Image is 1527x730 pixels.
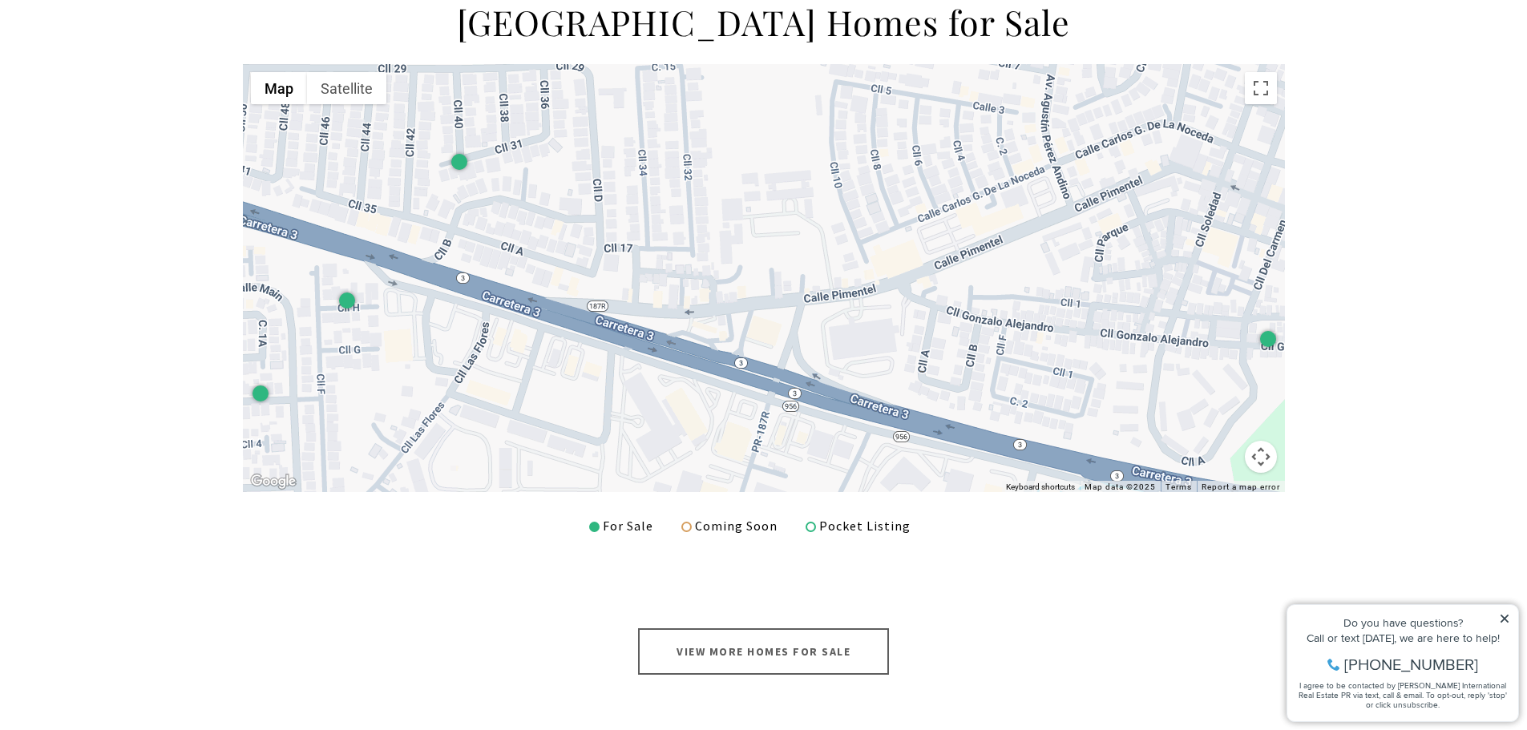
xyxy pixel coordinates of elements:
button: Show satellite imagery [307,72,386,104]
a: Report a map error - open in a new tab [1202,482,1280,491]
span: I agree to be contacted by [PERSON_NAME] International Real Estate PR via text, call & email. To ... [20,99,228,129]
div: Pocket Listing [806,516,911,537]
span: Map data ©2025 [1085,482,1156,491]
button: Map camera controls [1245,441,1277,473]
div: Do you have questions? [17,36,232,47]
a: Open this area in Google Maps (opens a new window) [247,471,300,492]
div: For Sale [589,516,653,537]
span: [PHONE_NUMBER] [66,75,200,91]
a: Terms - open in a new tab [1165,482,1192,491]
button: Keyboard shortcuts [1006,482,1075,493]
a: View More Homes for Sale [638,628,889,675]
button: Toggle fullscreen view [1245,72,1277,104]
button: Show street map [251,72,307,104]
div: Call or text [DATE], we are here to help! [17,51,232,63]
div: Coming Soon [681,516,778,537]
img: Google [247,471,300,492]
